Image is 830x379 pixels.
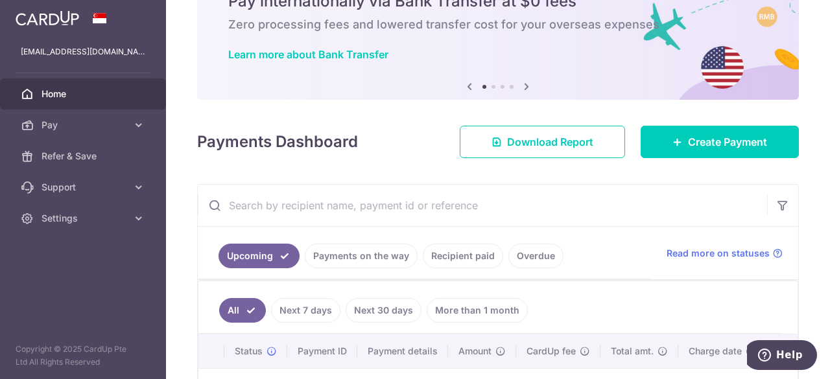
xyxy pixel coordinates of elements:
[747,340,817,373] iframe: Opens a widget where you can find more information
[689,345,742,358] span: Charge date
[41,119,127,132] span: Pay
[667,247,770,260] span: Read more on statuses
[611,345,654,358] span: Total amt.
[423,244,503,268] a: Recipient paid
[41,181,127,194] span: Support
[287,334,357,368] th: Payment ID
[228,48,388,61] a: Learn more about Bank Transfer
[458,345,492,358] span: Amount
[228,17,768,32] h6: Zero processing fees and lowered transfer cost for your overseas expenses
[271,298,340,323] a: Next 7 days
[219,244,300,268] a: Upcoming
[508,244,563,268] a: Overdue
[460,126,625,158] a: Download Report
[198,185,767,226] input: Search by recipient name, payment id or reference
[641,126,799,158] a: Create Payment
[305,244,418,268] a: Payments on the way
[219,298,266,323] a: All
[41,150,127,163] span: Refer & Save
[197,130,358,154] h4: Payments Dashboard
[346,298,421,323] a: Next 30 days
[667,247,783,260] a: Read more on statuses
[41,212,127,225] span: Settings
[688,134,767,150] span: Create Payment
[41,87,127,100] span: Home
[21,45,145,58] p: [EMAIL_ADDRESS][DOMAIN_NAME]
[427,298,528,323] a: More than 1 month
[16,10,79,26] img: CardUp
[357,334,448,368] th: Payment details
[235,345,263,358] span: Status
[527,345,576,358] span: CardUp fee
[507,134,593,150] span: Download Report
